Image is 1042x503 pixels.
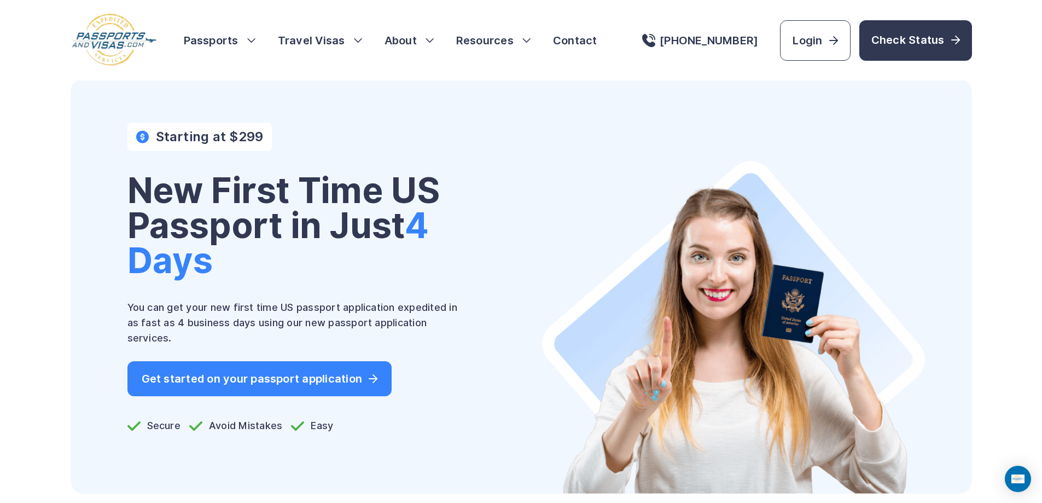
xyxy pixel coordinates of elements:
a: About [385,33,417,48]
p: Secure [127,418,181,433]
span: 4 Days [127,204,429,281]
h3: Travel Visas [278,33,363,48]
div: Open Intercom Messenger [1005,466,1031,492]
h4: Starting at $299 [156,129,264,144]
a: Get started on your passport application [127,361,392,396]
a: Check Status [859,20,972,61]
h1: New First Time US Passport in Just [127,173,513,278]
p: You can get your new first time US passport application expedited in as fast as 4 business days u... [127,300,467,346]
a: [PHONE_NUMBER] [642,34,758,47]
a: Login [780,20,850,61]
h3: Resources [456,33,531,48]
p: Avoid Mistakes [189,418,282,433]
a: Contact [553,33,597,48]
h3: Passports [184,33,256,48]
span: Check Status [871,32,960,48]
img: New First Time US Passport in Just 4 Days [541,160,926,494]
p: Easy [291,418,333,433]
img: Logo [71,13,158,67]
span: Get started on your passport application [142,373,378,384]
span: Login [793,33,837,48]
